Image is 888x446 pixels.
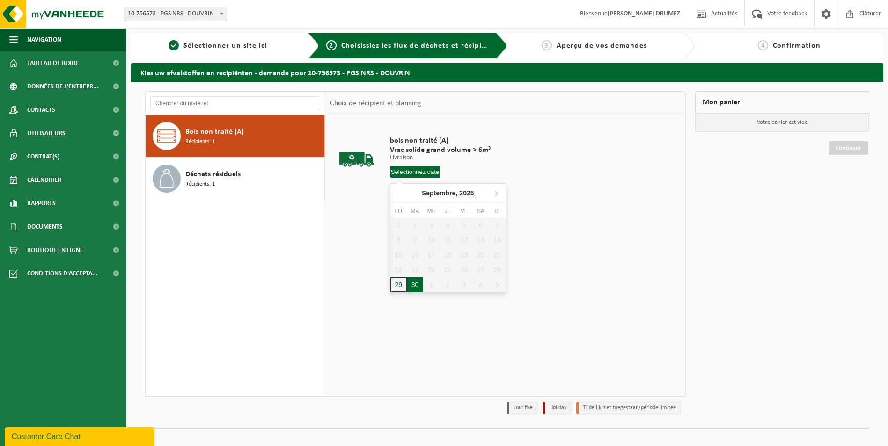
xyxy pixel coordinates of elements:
div: Septembre, [418,186,478,201]
span: Calendrier [27,168,61,192]
div: Lu [390,207,407,216]
span: Utilisateurs [27,122,66,145]
div: 30 [407,277,423,292]
strong: [PERSON_NAME] DRUMEZ [608,10,680,17]
span: Sélectionner un site ici [183,42,267,50]
span: Déchets résiduels [185,169,241,180]
span: Récipients: 1 [185,137,215,146]
div: Di [489,207,506,216]
li: Holiday [543,402,572,414]
span: 1 [169,40,179,50]
span: 10-756573 - PGS NRS - DOUVRIN [124,7,227,21]
span: Confirmation [773,42,821,50]
div: 3 [456,277,472,292]
span: bois non traité (A) [390,136,491,145]
button: Déchets résiduels Récipients: 1 [146,158,325,200]
span: Vrac solide grand volume > 6m³ [390,145,491,155]
span: 3 [542,40,552,50]
span: Contacts [27,98,55,122]
li: Tijdelijk niet toegestaan/période limitée [576,402,681,414]
span: Boutique en ligne [27,238,83,262]
span: 10-756573 - PGS NRS - DOUVRIN [124,7,227,21]
input: Sélectionnez date [390,166,440,178]
div: Sa [472,207,489,216]
span: Récipients: 1 [185,180,215,189]
li: Jour fixe [507,402,538,414]
p: Livraison [390,155,491,161]
i: 2025 [459,190,474,196]
span: Rapports [27,192,56,215]
input: Chercher du matériel [150,96,320,110]
button: Bois non traité (A) Récipients: 1 [146,115,325,158]
span: Contrat(s) [27,145,59,168]
span: 4 [758,40,768,50]
span: Données de l'entrepr... [27,75,99,98]
span: Documents [27,215,63,238]
span: Choisissiez les flux de déchets et récipients [341,42,497,50]
span: Bois non traité (A) [185,126,244,137]
div: 2 [440,277,456,292]
iframe: chat widget [5,425,156,446]
span: Conditions d'accepta... [27,262,98,285]
p: Votre panier est vide [696,114,869,131]
div: Mon panier [695,91,869,114]
h2: Kies uw afvalstoffen en recipiënten - demande pour 10-756573 - PGS NRS - DOUVRIN [131,63,883,81]
span: Tableau de bord [27,51,78,75]
div: 29 [390,277,407,292]
div: Ve [456,207,472,216]
a: 1Sélectionner un site ici [136,40,301,51]
a: Continuer [829,141,868,155]
div: Ma [407,207,423,216]
div: Choix de récipient et planning [325,92,426,115]
span: Aperçu de vos demandes [557,42,647,50]
div: 1 [423,277,440,292]
span: Navigation [27,28,61,51]
span: 2 [326,40,337,50]
div: Me [423,207,440,216]
div: Je [440,207,456,216]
